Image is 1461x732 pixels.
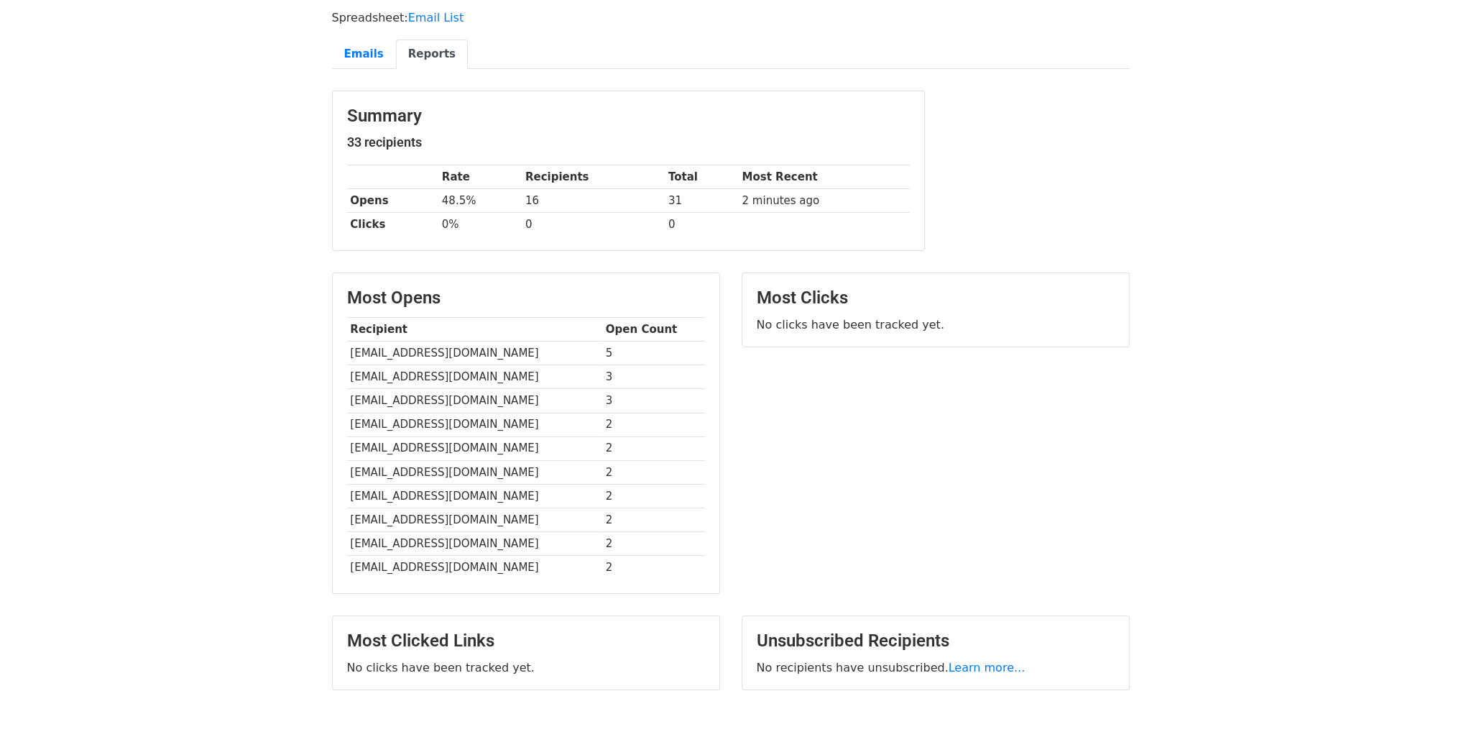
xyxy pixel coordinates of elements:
td: 48.5% [438,189,522,213]
th: Rate [438,165,522,189]
a: Learn more... [949,661,1026,674]
th: Open Count [602,318,705,342]
h3: Most Clicked Links [347,631,705,651]
th: Recipient [347,318,602,342]
th: Total [665,165,739,189]
th: Clicks [347,213,438,237]
p: Spreadsheet: [332,10,1130,25]
td: [EMAIL_ADDRESS][DOMAIN_NAME] [347,484,602,508]
td: 2 [602,508,705,531]
td: 5 [602,342,705,365]
td: 3 [602,389,705,413]
td: 0 [522,213,665,237]
td: 31 [665,189,739,213]
a: Email List [408,11,464,24]
a: Reports [396,40,468,69]
td: [EMAIL_ADDRESS][DOMAIN_NAME] [347,532,602,556]
td: [EMAIL_ADDRESS][DOMAIN_NAME] [347,508,602,531]
h3: Summary [347,106,910,127]
td: [EMAIL_ADDRESS][DOMAIN_NAME] [347,389,602,413]
td: [EMAIL_ADDRESS][DOMAIN_NAME] [347,342,602,365]
a: Emails [332,40,396,69]
td: 0% [438,213,522,237]
p: No clicks have been tracked yet. [347,660,705,675]
td: [EMAIL_ADDRESS][DOMAIN_NAME] [347,413,602,436]
td: 2 minutes ago [739,189,910,213]
td: [EMAIL_ADDRESS][DOMAIN_NAME] [347,436,602,460]
th: Most Recent [739,165,910,189]
th: Opens [347,189,438,213]
h5: 33 recipients [347,134,910,150]
td: [EMAIL_ADDRESS][DOMAIN_NAME] [347,460,602,484]
h3: Most Clicks [757,288,1115,308]
p: No clicks have been tracked yet. [757,317,1115,332]
th: Recipients [522,165,665,189]
td: 2 [602,436,705,460]
h3: Unsubscribed Recipients [757,631,1115,651]
td: 16 [522,189,665,213]
td: 2 [602,532,705,556]
td: 0 [665,213,739,237]
td: 2 [602,556,705,580]
td: 2 [602,484,705,508]
td: [EMAIL_ADDRESS][DOMAIN_NAME] [347,365,602,389]
td: 2 [602,413,705,436]
td: 3 [602,365,705,389]
td: 2 [602,460,705,484]
p: No recipients have unsubscribed. [757,660,1115,675]
iframe: Chat Widget [1389,663,1461,732]
td: [EMAIL_ADDRESS][DOMAIN_NAME] [347,556,602,580]
h3: Most Opens [347,288,705,308]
